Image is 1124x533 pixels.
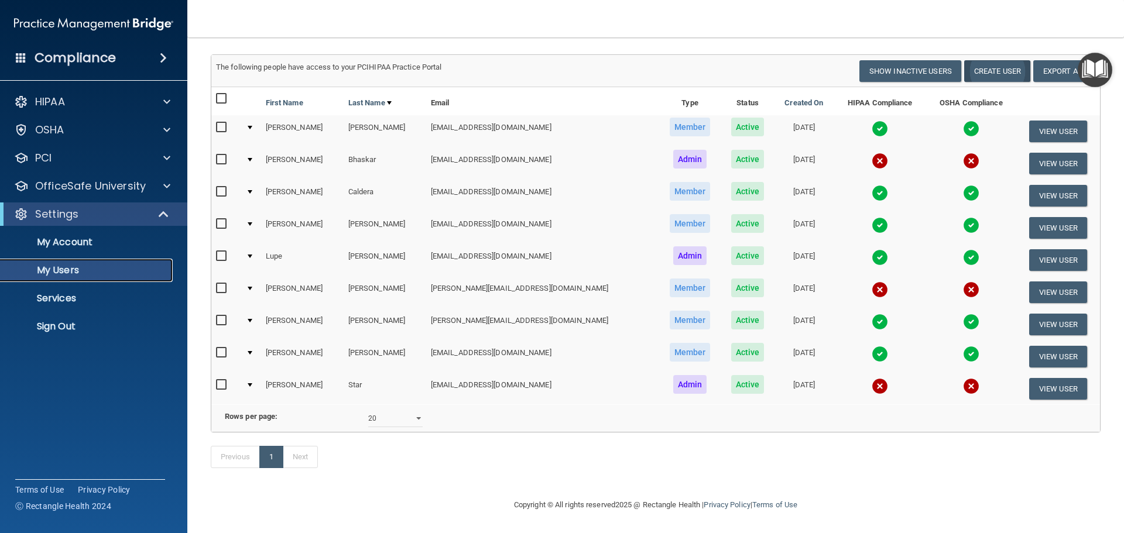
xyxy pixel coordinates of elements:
b: Rows per page: [225,412,277,421]
th: HIPAA Compliance [834,87,926,115]
span: Member [670,278,711,297]
a: Terms of Use [15,484,64,496]
td: Bhaskar [344,147,426,180]
td: [PERSON_NAME] [261,308,344,341]
button: View User [1029,249,1087,271]
p: PCI [35,151,52,165]
span: Member [670,343,711,362]
p: My Account [8,236,167,248]
p: Services [8,293,167,304]
td: [PERSON_NAME] [261,373,344,404]
td: Lupe [261,244,344,276]
img: tick.e7d51cea.svg [872,121,888,137]
img: PMB logo [14,12,173,36]
img: cross.ca9f0e7f.svg [872,281,888,298]
button: Create User [964,60,1030,82]
span: Ⓒ Rectangle Health 2024 [15,500,111,512]
img: tick.e7d51cea.svg [872,249,888,266]
td: [PERSON_NAME] [344,244,426,276]
a: 1 [259,446,283,468]
a: Terms of Use [752,500,797,509]
span: Active [731,311,765,329]
p: OfficeSafe University [35,179,146,193]
span: Active [731,278,765,297]
p: OSHA [35,123,64,137]
button: View User [1029,346,1087,367]
button: Open Resource Center [1078,53,1112,87]
img: cross.ca9f0e7f.svg [963,378,979,394]
td: [DATE] [774,244,834,276]
td: [DATE] [774,147,834,180]
td: [PERSON_NAME] [261,180,344,212]
p: My Users [8,264,167,276]
td: [PERSON_NAME] [261,147,344,180]
td: [PERSON_NAME] [344,276,426,308]
h4: Compliance [35,50,116,66]
td: [DATE] [774,341,834,373]
span: Admin [673,246,707,265]
td: [PERSON_NAME] [261,341,344,373]
td: [PERSON_NAME] [261,212,344,244]
a: OSHA [14,123,170,137]
td: [DATE] [774,276,834,308]
button: View User [1029,121,1087,142]
img: tick.e7d51cea.svg [963,217,979,233]
td: [EMAIL_ADDRESS][DOMAIN_NAME] [426,147,659,180]
td: [EMAIL_ADDRESS][DOMAIN_NAME] [426,115,659,147]
img: tick.e7d51cea.svg [963,185,979,201]
div: Copyright © All rights reserved 2025 @ Rectangle Health | | [442,486,869,524]
span: Admin [673,150,707,169]
img: cross.ca9f0e7f.svg [963,281,979,298]
td: [EMAIL_ADDRESS][DOMAIN_NAME] [426,180,659,212]
td: [PERSON_NAME] [344,341,426,373]
button: View User [1029,281,1087,303]
a: Last Name [348,96,392,110]
span: Active [731,246,765,265]
a: Settings [14,207,170,221]
img: tick.e7d51cea.svg [872,185,888,201]
img: tick.e7d51cea.svg [963,314,979,330]
td: [PERSON_NAME] [261,276,344,308]
img: cross.ca9f0e7f.svg [872,378,888,394]
td: [PERSON_NAME][EMAIL_ADDRESS][DOMAIN_NAME] [426,308,659,341]
td: Star [344,373,426,404]
img: cross.ca9f0e7f.svg [963,153,979,169]
td: [DATE] [774,373,834,404]
a: First Name [266,96,303,110]
td: [PERSON_NAME] [344,212,426,244]
button: View User [1029,378,1087,400]
th: Email [426,87,659,115]
td: [DATE] [774,212,834,244]
button: View User [1029,185,1087,207]
span: Active [731,343,765,362]
span: Active [731,150,765,169]
td: [PERSON_NAME] [344,115,426,147]
td: [EMAIL_ADDRESS][DOMAIN_NAME] [426,244,659,276]
td: [DATE] [774,115,834,147]
img: tick.e7d51cea.svg [963,121,979,137]
a: Created On [784,96,823,110]
a: PCI [14,151,170,165]
span: Member [670,118,711,136]
a: HIPAA [14,95,170,109]
a: Privacy Policy [78,484,131,496]
td: [PERSON_NAME][EMAIL_ADDRESS][DOMAIN_NAME] [426,276,659,308]
span: The following people have access to your PCIHIPAA Practice Portal [216,63,442,71]
button: Show Inactive Users [859,60,961,82]
a: Next [283,446,318,468]
img: tick.e7d51cea.svg [963,249,979,266]
span: Active [731,214,765,233]
a: OfficeSafe University [14,179,170,193]
a: Previous [211,446,260,468]
button: View User [1029,314,1087,335]
p: Settings [35,207,78,221]
span: Member [670,311,711,329]
a: Export All [1033,60,1095,82]
span: Admin [673,375,707,394]
td: [PERSON_NAME] [261,115,344,147]
img: tick.e7d51cea.svg [963,346,979,362]
img: tick.e7d51cea.svg [872,346,888,362]
img: tick.e7d51cea.svg [872,314,888,330]
td: [EMAIL_ADDRESS][DOMAIN_NAME] [426,212,659,244]
td: [PERSON_NAME] [344,308,426,341]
